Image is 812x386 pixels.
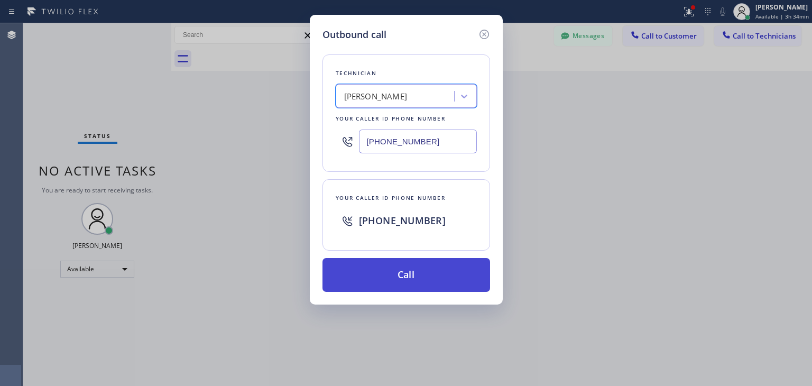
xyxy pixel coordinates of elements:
[336,113,477,124] div: Your caller id phone number
[336,192,477,204] div: Your caller id phone number
[336,68,477,79] div: Technician
[322,258,490,292] button: Call
[344,90,408,103] div: [PERSON_NAME]
[359,214,446,227] span: [PHONE_NUMBER]
[322,27,386,42] h5: Outbound call
[359,130,477,153] input: (123) 456-7890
